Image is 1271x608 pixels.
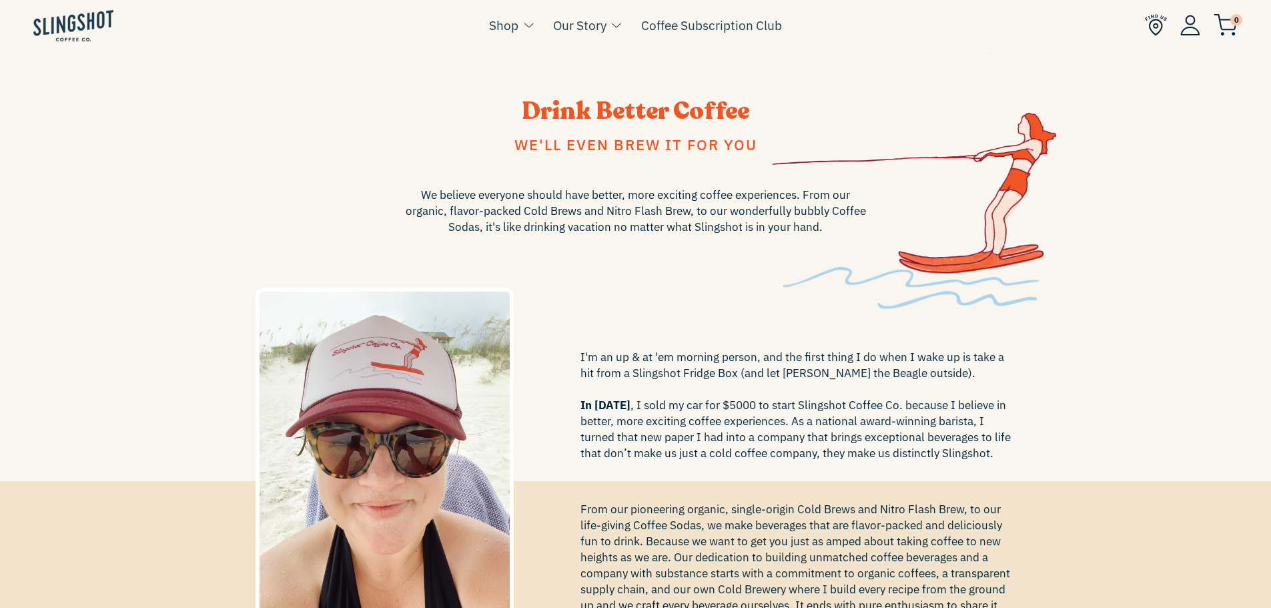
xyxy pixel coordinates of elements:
img: cart [1214,14,1238,36]
span: I'm an up & at 'em morning person, and the first thing I do when I wake up is take a hit from a S... [580,349,1016,461]
a: Our Story [553,15,606,35]
img: Find Us [1145,14,1167,36]
img: skiabout-1636558702133_426x.png [772,53,1056,309]
span: In [DATE] [580,398,630,412]
a: Coffee Subscription Club [641,15,782,35]
a: 0 [1214,17,1238,33]
a: Shop [489,15,518,35]
span: 0 [1230,14,1242,26]
span: We believe everyone should have better, more exciting coffee experiences. From our organic, flavo... [402,187,869,235]
span: We'll even brew it for you [514,135,757,154]
img: Account [1180,15,1200,35]
span: Drink Better Coffee [522,95,749,127]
